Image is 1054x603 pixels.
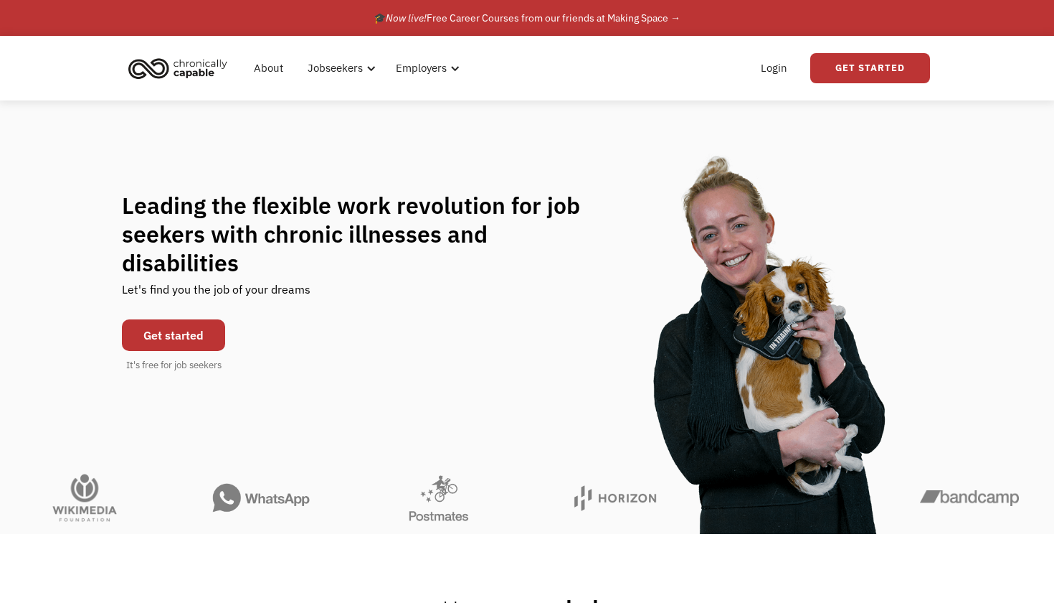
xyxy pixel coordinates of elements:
[122,319,225,351] a: Get started
[124,52,232,84] img: Chronically Capable logo
[122,191,608,277] h1: Leading the flexible work revolution for job seekers with chronic illnesses and disabilities
[396,60,447,77] div: Employers
[386,11,427,24] em: Now live!
[126,358,222,373] div: It's free for job seekers
[122,277,310,312] div: Let's find you the job of your dreams
[308,60,363,77] div: Jobseekers
[124,52,238,84] a: home
[387,45,464,91] div: Employers
[374,9,680,27] div: 🎓 Free Career Courses from our friends at Making Space →
[245,45,292,91] a: About
[752,45,796,91] a: Login
[299,45,380,91] div: Jobseekers
[810,53,930,83] a: Get Started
